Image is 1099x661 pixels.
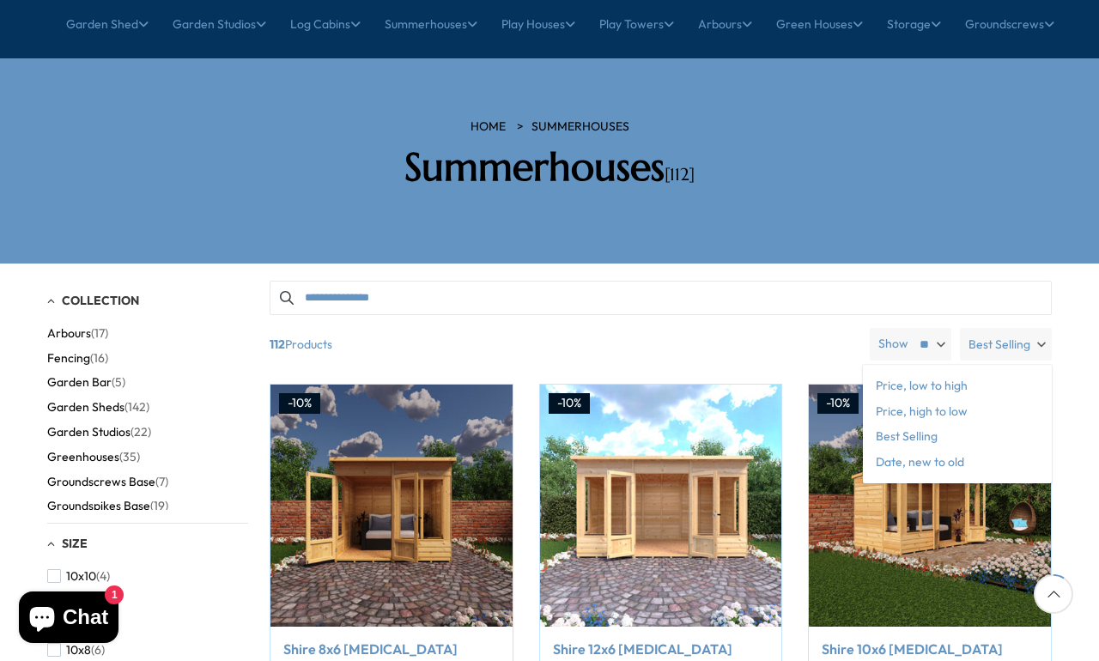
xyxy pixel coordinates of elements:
[385,3,477,45] a: Summerhouses
[776,3,863,45] a: Green Houses
[131,425,151,440] span: (22)
[305,144,794,191] h2: Summerhouses
[878,336,908,353] label: Show
[155,475,168,489] span: (7)
[698,3,752,45] a: Arbours
[47,425,131,440] span: Garden Studios
[47,588,106,613] button: 10x12
[47,400,124,415] span: Garden Sheds
[66,569,96,584] span: 10x10
[47,351,90,366] span: Fencing
[47,420,151,445] button: Garden Studios (22)
[150,499,168,513] span: (19)
[501,3,575,45] a: Play Houses
[270,281,1052,315] input: Search products
[96,569,110,584] span: (4)
[47,445,140,470] button: Greenhouses (35)
[270,328,285,361] b: 112
[62,536,88,551] span: Size
[66,3,149,45] a: Garden Shed
[91,326,108,341] span: (17)
[817,393,859,414] div: -10%
[47,370,125,395] button: Garden Bar (5)
[124,400,149,415] span: (142)
[965,3,1054,45] a: Groundscrews
[66,643,91,658] span: 10x8
[91,643,105,658] span: (6)
[279,393,320,414] div: -10%
[471,118,506,136] a: HOME
[665,164,695,185] span: [112]
[47,564,110,589] button: 10x10
[47,475,155,489] span: Groundscrews Base
[887,3,941,45] a: Storage
[47,321,108,346] button: Arbours (17)
[47,450,119,464] span: Greenhouses
[47,494,168,518] button: Groundspikes Base (19)
[62,293,139,308] span: Collection
[960,328,1052,361] label: Best Selling
[863,373,1052,399] span: Price, low to high
[14,591,124,647] inbox-online-store-chat: Shopify online store chat
[119,450,140,464] span: (35)
[47,346,108,371] button: Fencing (16)
[549,393,590,414] div: -10%
[47,375,112,390] span: Garden Bar
[263,328,863,361] span: Products
[112,375,125,390] span: (5)
[47,499,150,513] span: Groundspikes Base
[90,351,108,366] span: (16)
[47,395,149,420] button: Garden Sheds (142)
[863,450,1052,476] span: Date, new to old
[863,424,1052,450] span: Best Selling
[863,399,1052,425] span: Price, high to low
[47,470,168,494] button: Groundscrews Base (7)
[968,328,1030,361] span: Best Selling
[290,3,361,45] a: Log Cabins
[47,326,91,341] span: Arbours
[173,3,266,45] a: Garden Studios
[599,3,674,45] a: Play Towers
[531,118,629,136] a: Summerhouses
